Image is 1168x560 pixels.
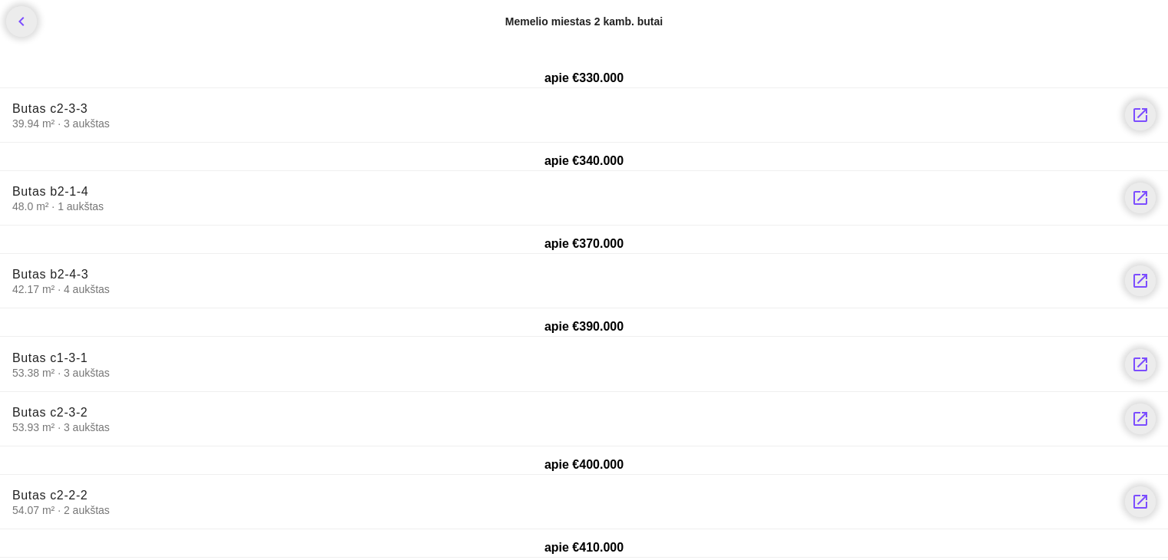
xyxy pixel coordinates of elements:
span: Butas c1-3-1 [12,351,88,364]
i: launch [1131,272,1150,290]
div: Memelio miestas 2 kamb. butai [505,14,663,29]
a: launch [1125,349,1156,380]
span: Butas c2-3-3 [12,102,88,115]
div: apie €390.000 [6,318,1162,336]
i: chevron_left [12,12,31,31]
a: launch [1125,486,1156,517]
div: apie €330.000 [6,69,1162,87]
span: 53.93 m² · 3 aukštas [12,420,1113,434]
a: launch [1125,100,1156,130]
div: apie €370.000 [6,235,1162,253]
div: apie €410.000 [6,539,1162,557]
span: 39.94 m² · 3 aukštas [12,117,1113,130]
i: launch [1131,355,1150,374]
i: launch [1131,492,1150,511]
span: 48.0 m² · 1 aukštas [12,199,1113,213]
span: 54.07 m² · 2 aukštas [12,503,1113,517]
a: launch [1125,265,1156,296]
span: Butas c2-3-2 [12,406,88,419]
span: 42.17 m² · 4 aukštas [12,282,1113,296]
a: chevron_left [6,6,37,37]
a: launch [1125,183,1156,213]
i: launch [1131,189,1150,207]
span: 53.38 m² · 3 aukštas [12,366,1113,380]
span: Butas b2-1-4 [12,185,88,198]
i: launch [1131,106,1150,124]
div: apie €400.000 [6,456,1162,474]
span: Butas b2-4-3 [12,268,88,281]
a: launch [1125,404,1156,434]
span: Butas c2-2-2 [12,489,88,502]
div: apie €340.000 [6,152,1162,170]
i: launch [1131,410,1150,428]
